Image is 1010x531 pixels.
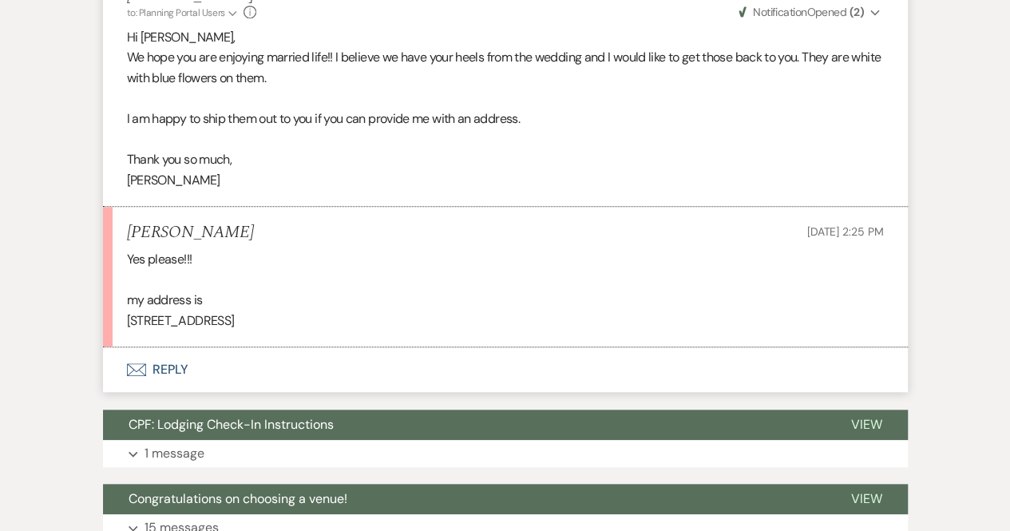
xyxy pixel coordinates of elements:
[826,410,908,440] button: View
[129,490,347,507] span: Congratulations on choosing a venue!
[145,443,204,464] p: 1 message
[127,6,240,20] button: to: Planning Portal Users
[103,347,908,392] button: Reply
[127,149,884,170] p: Thank you so much,
[103,440,908,467] button: 1 message
[103,410,826,440] button: CPF: Lodging Check-In Instructions
[127,249,884,270] p: Yes please!!!
[127,290,884,311] p: my address is
[127,6,225,19] span: to: Planning Portal Users
[127,170,884,191] p: [PERSON_NAME]
[736,4,884,21] button: NotificationOpened (2)
[127,311,884,331] p: [STREET_ADDRESS]
[849,5,863,19] strong: ( 2 )
[739,5,864,19] span: Opened
[129,416,334,433] span: CPF: Lodging Check-In Instructions
[103,484,826,514] button: Congratulations on choosing a venue!
[127,47,884,88] p: We hope you are enjoying married life!! I believe we have your heels from the wedding and I would...
[826,484,908,514] button: View
[127,109,884,129] p: I am happy to ship them out to you if you can provide me with an address.
[806,224,883,239] span: [DATE] 2:25 PM
[127,27,884,48] p: Hi [PERSON_NAME],
[851,490,882,507] span: View
[127,223,254,243] h5: [PERSON_NAME]
[851,416,882,433] span: View
[753,5,806,19] span: Notification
